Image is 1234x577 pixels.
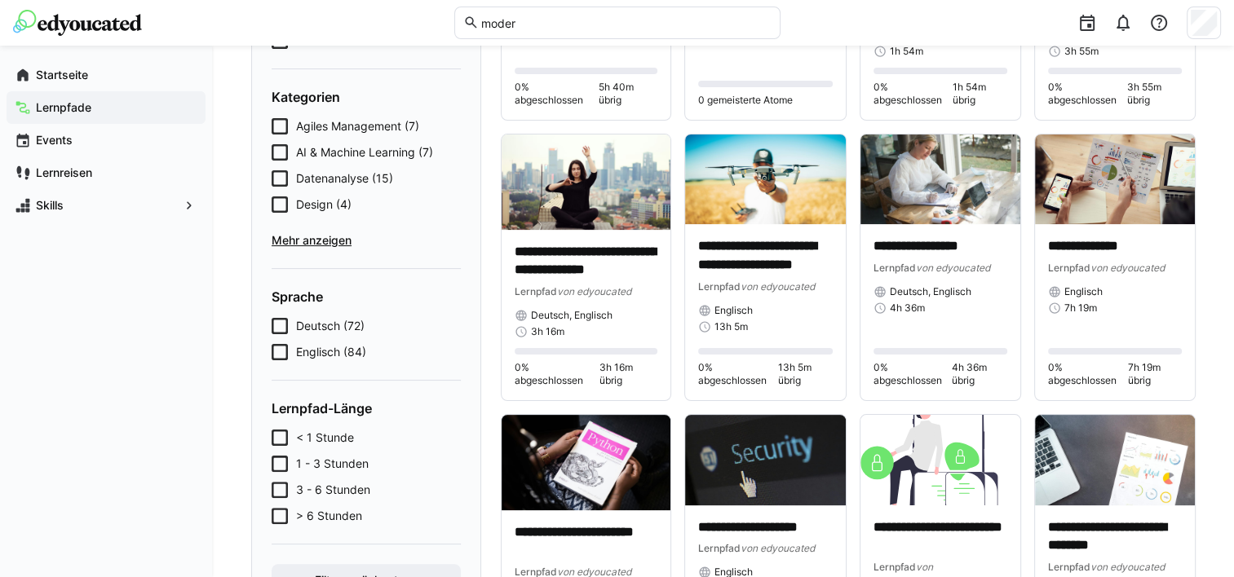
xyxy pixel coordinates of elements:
h4: Sprache [272,288,461,305]
span: Lernpfad [874,561,916,573]
span: von edyoucated [1090,561,1165,573]
span: 1 - 3 Stunden [296,456,369,472]
span: 7h 19m [1064,302,1097,315]
span: von edyoucated [1090,262,1165,274]
span: Deutsch (72) [296,318,365,334]
h4: Lernpfad-Länge [272,400,461,416]
span: Lernpfad [874,262,916,274]
img: image [1035,415,1195,504]
span: 3h 16m [531,325,564,338]
span: Lernpfad [698,280,741,293]
span: Deutsch, Englisch [890,285,971,298]
span: 13h 5m übrig [778,361,833,387]
span: 0% abgeschlossen [1048,361,1128,387]
input: Skills und Lernpfade durchsuchen… [479,15,771,30]
span: 4h 36m [890,302,925,315]
span: 7h 19m übrig [1128,361,1182,387]
span: 0% abgeschlossen [874,361,952,387]
span: > 6 Stunden [296,508,362,524]
span: 0% abgeschlossen [515,81,599,107]
h4: Kategorien [272,89,461,105]
span: Mehr anzeigen [272,232,461,249]
img: image [685,415,845,504]
span: von edyoucated [741,280,815,293]
span: von edyoucated [741,542,815,554]
img: image [502,134,670,230]
img: image [860,415,1020,504]
span: 13h 5m [714,320,748,333]
span: Englisch [714,304,753,317]
span: 5h 40m übrig [599,81,657,107]
span: 0 gemeisterte Atome [698,94,793,107]
span: 3h 55m übrig [1127,81,1182,107]
span: < 1 Stunde [296,429,354,446]
span: 1h 54m übrig [953,81,1007,107]
span: 0% abgeschlossen [1048,81,1127,107]
span: Englisch (84) [296,344,366,360]
img: image [860,134,1020,224]
span: 3 - 6 Stunden [296,482,370,498]
img: image [502,415,670,510]
span: 4h 36m übrig [952,361,1007,387]
span: Design (4) [296,196,352,213]
span: Lernpfad [515,285,557,297]
img: image [1035,134,1195,224]
span: Datenanalyse (15) [296,170,393,187]
span: 1h 54m [890,45,923,58]
span: von edyoucated [557,285,631,297]
span: Agiles Management (7) [296,118,419,134]
span: 0% abgeschlossen [515,361,599,387]
span: Lernpfad [698,542,741,554]
span: Lernpfad [1048,262,1090,274]
span: 0% abgeschlossen [874,81,953,107]
span: 3h 16m übrig [599,361,657,387]
span: 3h 55m [1064,45,1099,58]
span: Englisch [1064,285,1103,298]
span: Deutsch, Englisch [531,309,613,322]
span: 0% abgeschlossen [698,361,777,387]
span: Lernpfad [1048,561,1090,573]
img: image [685,134,845,224]
span: von edyoucated [916,262,990,274]
span: AI & Machine Learning (7) [296,144,433,161]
